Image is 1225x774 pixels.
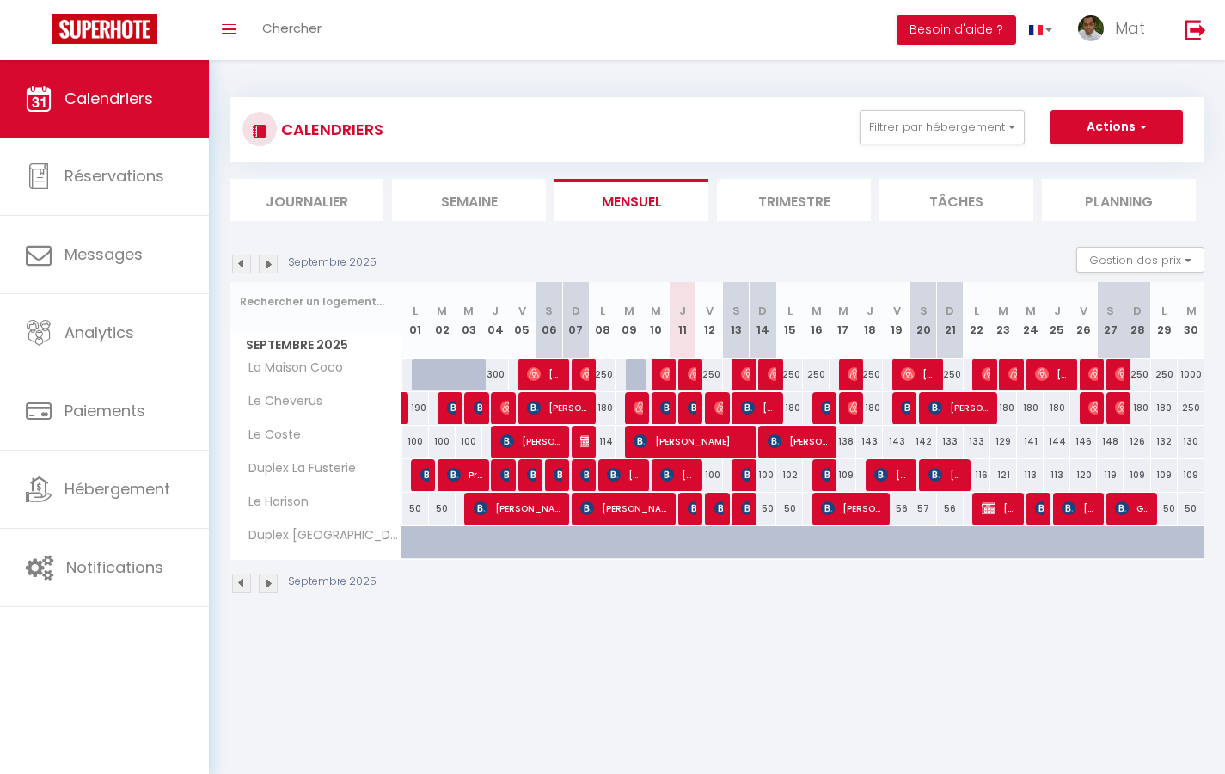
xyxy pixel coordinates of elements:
[937,282,964,359] th: 21
[946,303,954,319] abbr: D
[874,458,910,491] span: [PERSON_NAME]
[717,179,871,221] li: Trimestre
[1115,17,1145,39] span: Mat
[803,282,830,359] th: 16
[901,358,936,390] span: [PERSON_NAME] [PERSON_NAME]
[883,282,910,359] th: 19
[64,322,134,343] span: Analytics
[233,459,360,478] span: Duplex La Fusterie
[670,282,696,359] th: 11
[696,459,723,491] div: 100
[1161,303,1167,319] abbr: L
[830,459,856,491] div: 109
[821,458,830,491] span: [PERSON_NAME]
[233,493,313,512] span: Le Harison
[768,358,776,390] span: [PERSON_NAME]
[1151,392,1178,424] div: 180
[402,426,429,458] div: 100
[883,426,910,458] div: 143
[1151,493,1178,525] div: 50
[402,392,429,424] div: 190
[580,458,589,491] span: [PERSON_NAME]
[1124,459,1150,491] div: 109
[883,493,910,525] div: 56
[1151,426,1178,458] div: 132
[696,359,723,390] div: 250
[688,391,696,424] span: [PERSON_NAME]
[1008,358,1017,390] span: [PERSON_NAME]
[776,392,803,424] div: 180
[240,286,392,317] input: Rechercher un logement...
[277,110,383,149] h3: CALENDRIERS
[688,492,696,525] span: [PERSON_NAME]
[634,425,749,458] span: [PERSON_NAME]
[723,282,750,359] th: 13
[1178,493,1204,525] div: 50
[554,458,562,491] span: [PERSON_NAME]
[856,392,883,424] div: 180
[768,425,830,458] span: [PERSON_NAME]
[1078,15,1104,41] img: ...
[1115,492,1150,525] span: Gome Imadiy
[750,493,776,525] div: 50
[990,426,1017,458] div: 129
[600,303,605,319] abbr: L
[1133,303,1142,319] abbr: D
[838,303,848,319] abbr: M
[741,492,750,525] span: [PERSON_NAME]
[1044,282,1070,359] th: 25
[1124,392,1150,424] div: 180
[1151,359,1178,390] div: 250
[660,358,669,390] span: [PERSON_NAME]
[830,426,856,458] div: 138
[1070,426,1097,458] div: 146
[714,492,723,525] span: [PERSON_NAME]
[812,303,822,319] abbr: M
[982,492,1017,525] span: [PERSON_NAME]
[492,303,499,319] abbr: J
[1070,459,1097,491] div: 120
[474,391,482,424] span: [PERSON_NAME]
[920,303,928,319] abbr: S
[634,391,642,424] span: [PERSON_NAME]
[964,426,990,458] div: 133
[1044,392,1070,424] div: 180
[456,282,482,359] th: 03
[1124,359,1150,390] div: 250
[500,425,562,458] span: [PERSON_NAME] [PERSON_NAME]
[937,359,964,390] div: 250
[990,459,1017,491] div: 121
[429,426,456,458] div: 100
[1097,282,1124,359] th: 27
[696,282,723,359] th: 12
[1185,19,1206,40] img: logout
[607,458,642,491] span: [PERSON_NAME]
[536,282,562,359] th: 06
[64,88,153,109] span: Calendriers
[1106,303,1114,319] abbr: S
[974,303,979,319] abbr: L
[509,282,536,359] th: 05
[1035,492,1044,525] span: [PERSON_NAME]
[706,303,714,319] abbr: V
[1178,459,1204,491] div: 109
[688,358,696,390] span: [PERSON_NAME]/[PERSON_NAME]
[937,426,964,458] div: 133
[848,358,856,390] span: Ballet Aurore
[856,426,883,458] div: 143
[750,282,776,359] th: 14
[429,282,456,359] th: 02
[52,14,157,44] img: Super Booking
[1178,392,1204,424] div: 250
[1186,303,1197,319] abbr: M
[1044,459,1070,491] div: 113
[233,359,347,378] span: La Maison Coco
[867,303,873,319] abbr: J
[660,391,669,424] span: [PERSON_NAME]
[750,459,776,491] div: 100
[402,392,411,425] a: [PERSON_NAME]
[910,493,937,525] div: 57
[982,358,990,390] span: [PERSON_NAME]
[420,458,429,491] span: [PERSON_NAME]
[230,179,383,221] li: Journalier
